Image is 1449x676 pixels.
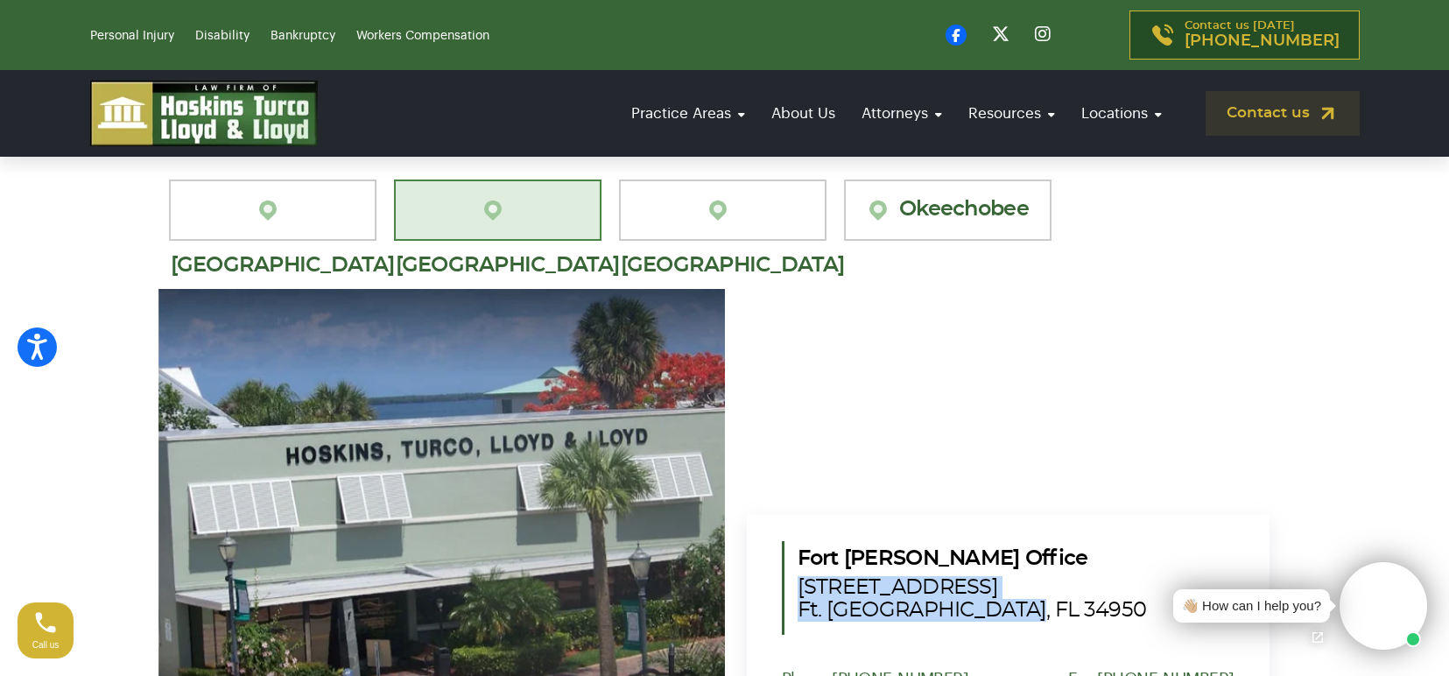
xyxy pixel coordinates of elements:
img: logo [90,81,318,146]
a: Resources [960,88,1064,138]
a: Attorneys [853,88,951,138]
p: Contact us [DATE] [1185,20,1340,50]
a: Open chat [1299,619,1336,656]
a: Contact us [1206,91,1360,136]
span: [PHONE_NUMBER] [1185,32,1340,50]
a: Personal Injury [90,30,174,42]
a: Bankruptcy [271,30,335,42]
a: Locations [1073,88,1171,138]
a: Contact us [DATE][PHONE_NUMBER] [1129,11,1360,60]
div: 👋🏼 How can I help you? [1182,596,1321,616]
span: Call us [32,640,60,650]
img: location [866,198,899,223]
a: Workers Compensation [356,30,489,42]
a: About Us [763,88,844,138]
img: location [706,198,739,223]
img: location [256,198,289,223]
a: Practice Areas [623,88,754,138]
a: [GEOGRAPHIC_DATA][PERSON_NAME] [169,180,376,241]
a: [GEOGRAPHIC_DATA][PERSON_NAME] [394,180,601,241]
h5: Fort [PERSON_NAME] Office [798,541,1234,622]
img: location [481,198,514,223]
a: [GEOGRAPHIC_DATA] [619,180,826,241]
a: Okeechobee [844,180,1052,241]
a: Disability [195,30,250,42]
span: [STREET_ADDRESS] Ft. [GEOGRAPHIC_DATA], FL 34950 [798,576,1234,622]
